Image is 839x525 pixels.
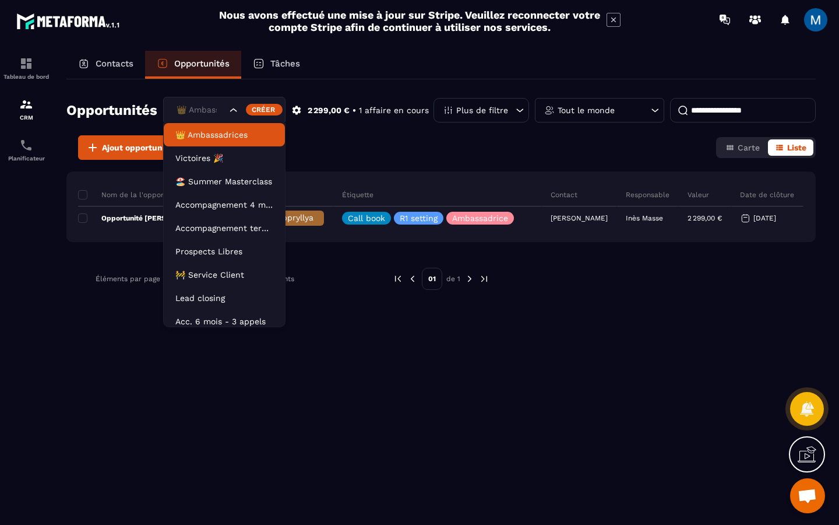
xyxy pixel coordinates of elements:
[768,139,813,156] button: Liste
[407,274,418,284] img: prev
[558,106,615,114] p: Tout le monde
[464,274,475,284] img: next
[222,190,244,199] p: Statut
[171,272,192,285] span: 100
[740,190,794,199] p: Date de clôture
[456,106,508,114] p: Plus de filtre
[96,275,160,283] p: Éléments par page
[3,129,50,170] a: schedulerschedulerPlanificateur
[3,48,50,89] a: formationformationTableau de bord
[422,268,442,290] p: 01
[78,190,184,199] p: Nom de la l'opportunité
[241,51,312,79] a: Tâches
[16,10,121,32] img: logo
[277,213,313,222] span: Appryllya
[163,97,285,124] div: Search for option
[626,214,663,222] p: Inès Masse
[19,97,33,111] img: formation
[342,190,373,199] p: Étiquette
[96,58,133,69] p: Contacts
[174,104,227,117] input: Search for option
[266,190,285,199] p: Phase
[688,190,709,199] p: Valeur
[166,265,218,292] div: Search for option
[3,114,50,121] p: CRM
[218,9,601,33] h2: Nous avons effectué une mise à jour sur Stripe. Veuillez reconnecter votre compte Stripe afin de ...
[229,214,232,222] p: 0
[688,214,722,222] p: 2 299,00 €
[246,104,283,116] div: Créer
[270,58,300,69] p: Tâches
[19,138,33,152] img: scheduler
[718,139,767,156] button: Carte
[359,105,429,116] p: 1 affaire en cours
[78,135,181,160] button: Ajout opportunité
[738,143,760,152] span: Carte
[400,214,438,222] p: R1 setting
[352,105,356,116] p: •
[174,58,230,69] p: Opportunités
[393,274,403,284] img: prev
[66,99,157,122] h2: Opportunités
[787,143,806,152] span: Liste
[790,478,825,513] a: Ouvrir le chat
[19,57,33,71] img: formation
[3,73,50,80] p: Tableau de bord
[452,214,508,222] p: Ambassadrice
[102,142,173,153] span: Ajout opportunité
[479,274,489,284] img: next
[78,213,204,223] p: Opportunité [PERSON_NAME]
[308,105,350,116] p: 2 299,00 €
[3,155,50,162] p: Planificateur
[3,89,50,129] a: formationformationCRM
[192,272,202,285] input: Search for option
[551,190,577,199] p: Contact
[626,190,669,199] p: Responsable
[753,214,776,222] p: [DATE]
[348,214,385,222] p: Call book
[66,51,145,79] a: Contacts
[446,274,460,283] p: de 1
[145,51,241,79] a: Opportunités
[233,275,294,283] p: 1-1 sur 1 éléments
